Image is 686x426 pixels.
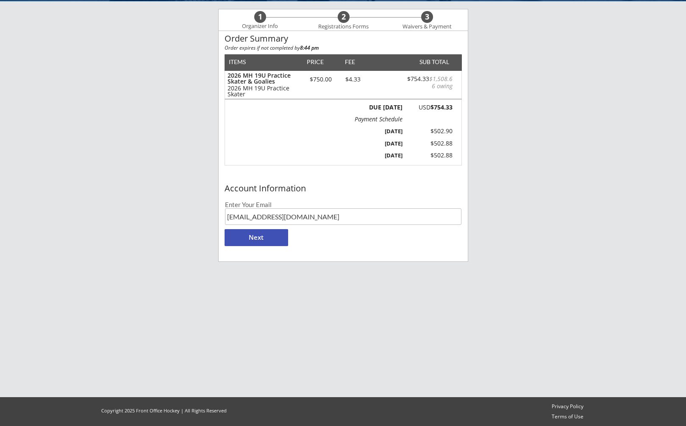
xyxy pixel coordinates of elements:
button: Next [225,229,288,246]
div: USD [407,104,453,110]
div: 2026 MH 19U Practice Skater [228,85,299,97]
div: 2 [338,12,350,22]
div: Enter Your Email [225,202,461,208]
a: Privacy Policy [548,403,587,410]
div: $502.90 [411,127,453,135]
div: DUE [DATE] [367,104,403,110]
div: Order Summary [225,34,462,43]
div: [DATE] [357,127,403,135]
div: SUB TOTAL [416,59,449,65]
font: $1,508.66 owing [429,75,453,90]
div: 2026 MH 19U Practice Skater & Goalies [228,73,299,84]
div: $502.88 [411,151,453,160]
div: Payment Schedule [355,116,403,122]
div: $502.88 [411,139,453,148]
div: [DATE] [357,140,403,147]
div: FEE [339,59,361,65]
div: Registrations Forms [314,23,373,30]
strong: 8:44 pm [300,44,319,51]
div: $754.33 [405,76,453,90]
div: 1 [254,12,266,22]
strong: $754.33 [430,103,453,111]
div: 3 [421,12,433,22]
div: $4.33 [339,76,367,82]
div: Organizer Info [237,23,283,30]
div: Order expires if not completed by [225,45,462,50]
div: Waivers & Payment [398,23,456,30]
div: ITEMS [229,59,259,65]
div: [DATE] [357,151,403,159]
div: PRICE [303,59,328,65]
div: $750.00 [303,76,339,82]
div: Account Information [225,184,462,193]
div: Copyright 2025 Front Office Hockey | All Rights Reserved [93,407,235,414]
a: Terms of Use [548,413,587,420]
